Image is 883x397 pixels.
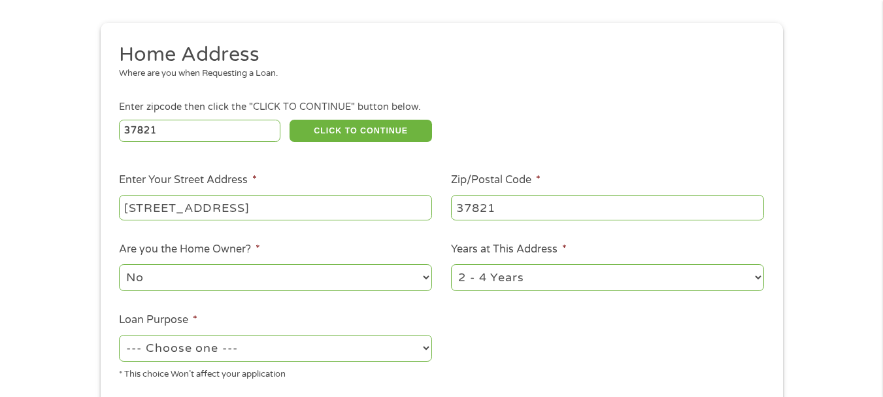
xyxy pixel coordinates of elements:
div: Where are you when Requesting a Loan. [119,67,754,80]
label: Zip/Postal Code [451,173,541,187]
button: CLICK TO CONTINUE [290,120,432,142]
h2: Home Address [119,42,754,68]
input: Enter Zipcode (e.g 01510) [119,120,280,142]
div: * This choice Won’t affect your application [119,364,432,381]
label: Enter Your Street Address [119,173,257,187]
div: Enter zipcode then click the "CLICK TO CONTINUE" button below. [119,100,763,114]
label: Are you the Home Owner? [119,243,260,256]
label: Years at This Address [451,243,567,256]
label: Loan Purpose [119,313,197,327]
input: 1 Main Street [119,195,432,220]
